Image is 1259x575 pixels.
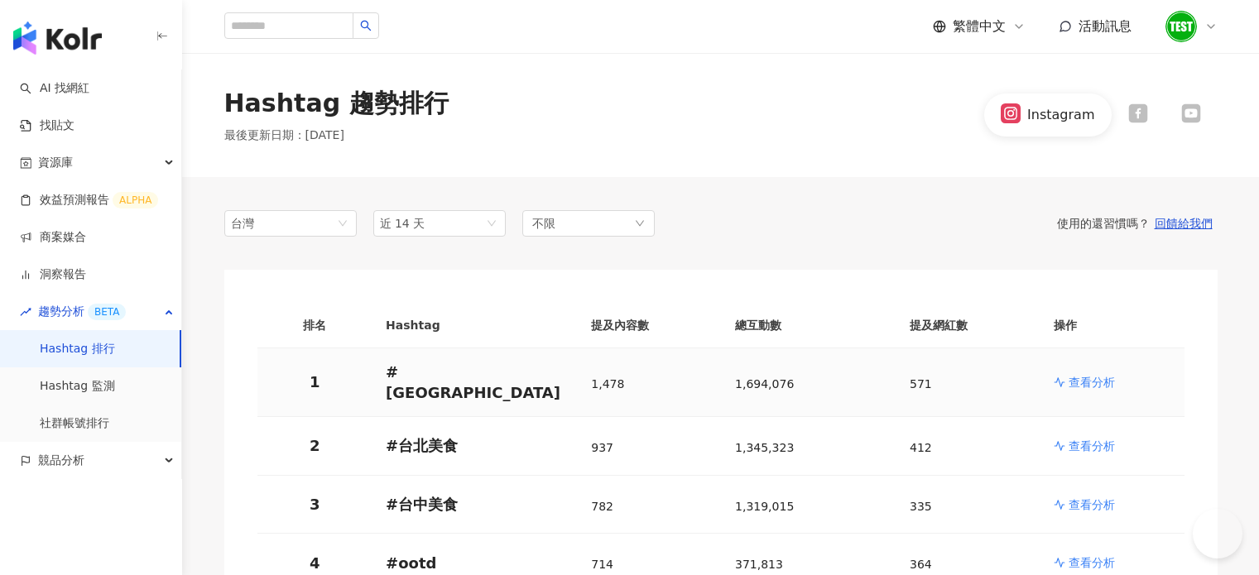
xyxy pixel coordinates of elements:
p: # [GEOGRAPHIC_DATA] [386,362,565,403]
p: 1 [271,371,360,392]
span: search [360,20,372,31]
img: logo [13,22,102,55]
a: 商案媒合 [20,229,86,246]
th: 總互動數 [722,303,896,348]
span: 1,694,076 [735,377,794,391]
span: 競品分析 [38,442,84,479]
span: 1,319,015 [735,500,794,513]
span: 335 [910,500,932,513]
div: BETA [88,304,126,320]
a: 找貼文 [20,117,74,134]
span: rise [20,306,31,318]
a: 查看分析 [1054,496,1171,513]
p: 2 [271,435,360,456]
a: Hashtag 排行 [40,341,115,357]
p: 查看分析 [1069,554,1115,571]
th: 操作 [1040,303,1185,348]
p: 查看分析 [1069,496,1115,513]
a: 查看分析 [1054,438,1171,454]
div: 使用的還習慣嗎？ [655,216,1218,231]
div: Hashtag 趨勢排行 [224,86,449,121]
a: Hashtag 監測 [40,378,115,395]
p: 查看分析 [1069,374,1115,391]
p: # 台中美食 [386,494,565,515]
span: 782 [591,500,613,513]
span: 趨勢分析 [38,293,126,330]
p: 最後更新日期 ： [DATE] [224,127,449,144]
iframe: Help Scout Beacon - Open [1193,509,1242,558]
span: down [635,218,645,228]
th: 提及網紅數 [896,303,1040,348]
div: 台灣 [231,211,285,236]
span: 近 14 天 [380,217,425,230]
span: 資源庫 [38,144,73,181]
a: 查看分析 [1054,554,1171,571]
span: 繁體中文 [953,17,1006,36]
span: 412 [910,441,932,454]
p: 查看分析 [1069,438,1115,454]
img: unnamed.png [1165,11,1197,42]
span: 571 [910,377,932,391]
span: 活動訊息 [1079,18,1132,34]
a: 效益預測報告ALPHA [20,192,158,208]
a: searchAI 找網紅 [20,80,89,97]
div: Instagram [1027,106,1094,124]
span: 364 [910,558,932,571]
span: 不限 [532,214,555,232]
th: 排名 [257,303,373,348]
button: 回饋給我們 [1150,216,1218,231]
a: 洞察報告 [20,266,86,283]
p: 4 [271,553,360,573]
th: 提及內容數 [578,303,722,348]
p: # 台北美食 [386,435,565,456]
span: 371,813 [735,558,783,571]
a: 社群帳號排行 [40,415,109,432]
th: Hashtag [372,303,578,348]
span: 937 [591,441,613,454]
p: # ootd [386,553,565,573]
a: 查看分析 [1054,374,1171,391]
span: 714 [591,558,613,571]
span: 1,345,323 [735,441,794,454]
span: 1,478 [591,377,624,391]
p: 3 [271,494,360,515]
